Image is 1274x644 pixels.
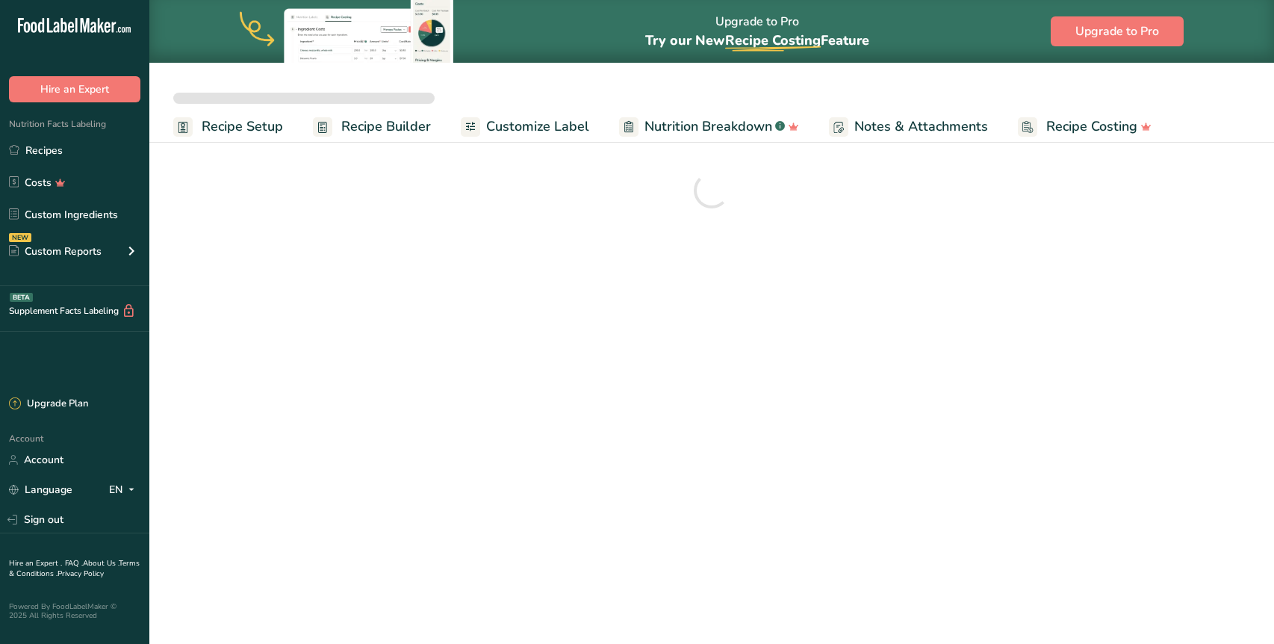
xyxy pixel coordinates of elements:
[644,117,772,137] span: Nutrition Breakdown
[645,31,869,49] span: Try our New Feature
[173,110,283,143] a: Recipe Setup
[645,1,869,63] div: Upgrade to Pro
[619,110,799,143] a: Nutrition Breakdown
[9,558,62,569] a: Hire an Expert .
[1075,22,1159,40] span: Upgrade to Pro
[1018,110,1152,143] a: Recipe Costing
[341,117,431,137] span: Recipe Builder
[313,110,431,143] a: Recipe Builder
[9,233,31,242] div: NEW
[202,117,283,137] span: Recipe Setup
[1046,117,1137,137] span: Recipe Costing
[9,602,140,620] div: Powered By FoodLabelMaker © 2025 All Rights Reserved
[725,31,821,49] span: Recipe Costing
[9,477,72,503] a: Language
[461,110,589,143] a: Customize Label
[9,558,140,579] a: Terms & Conditions .
[9,397,88,412] div: Upgrade Plan
[65,558,83,569] a: FAQ .
[9,244,102,259] div: Custom Reports
[486,117,589,137] span: Customize Label
[1051,16,1184,46] button: Upgrade to Pro
[58,569,104,579] a: Privacy Policy
[829,110,988,143] a: Notes & Attachments
[83,558,119,569] a: About Us .
[9,76,140,102] button: Hire an Expert
[109,481,140,499] div: EN
[10,293,33,302] div: BETA
[854,117,988,137] span: Notes & Attachments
